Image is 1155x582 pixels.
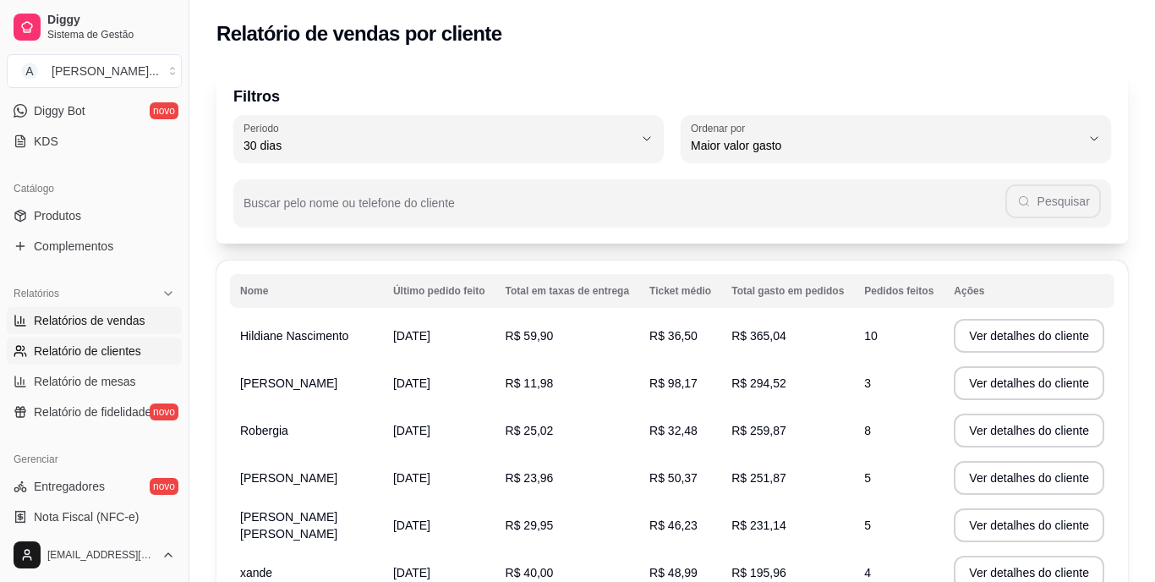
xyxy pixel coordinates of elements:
span: Entregadores [34,478,105,495]
span: 5 [864,519,871,532]
span: R$ 365,04 [731,329,786,343]
p: Filtros [233,85,1111,108]
a: Diggy Botnovo [7,97,182,124]
span: [DATE] [393,376,430,390]
span: [DATE] [393,329,430,343]
span: [DATE] [393,566,430,579]
th: Ações [944,274,1114,308]
button: Ver detalhes do cliente [954,461,1104,495]
a: Entregadoresnovo [7,473,182,500]
span: Maior valor gasto [691,137,1081,154]
span: R$ 98,17 [649,376,698,390]
span: R$ 46,23 [649,519,698,532]
span: [DATE] [393,424,430,437]
a: Relatório de mesas [7,368,182,395]
span: R$ 48,99 [649,566,698,579]
a: Nota Fiscal (NFC-e) [7,503,182,530]
span: Relatório de clientes [34,343,141,360]
div: [PERSON_NAME] ... [52,63,159,80]
span: R$ 251,87 [731,471,786,485]
input: Buscar pelo nome ou telefone do cliente [244,201,1005,218]
span: R$ 11,98 [506,376,554,390]
span: [DATE] [393,471,430,485]
span: Diggy [47,13,175,28]
th: Total em taxas de entrega [495,274,640,308]
a: Relatório de fidelidadenovo [7,398,182,426]
button: Ver detalhes do cliente [954,414,1104,447]
button: Ver detalhes do cliente [954,319,1104,353]
label: Período [244,121,284,135]
th: Total gasto em pedidos [721,274,854,308]
span: [PERSON_NAME] [PERSON_NAME] [240,510,337,541]
a: Relatório de clientes [7,338,182,365]
button: Ordenar porMaior valor gasto [681,115,1111,162]
span: [DATE] [393,519,430,532]
div: Catálogo [7,175,182,202]
span: KDS [34,133,58,150]
span: 4 [864,566,871,579]
button: [EMAIL_ADDRESS][DOMAIN_NAME] [7,535,182,575]
span: R$ 294,52 [731,376,786,390]
span: Relatório de fidelidade [34,404,151,420]
th: Nome [230,274,383,308]
span: R$ 195,96 [731,566,786,579]
span: R$ 36,50 [649,329,698,343]
a: Relatórios de vendas [7,307,182,334]
span: 3 [864,376,871,390]
a: KDS [7,128,182,155]
span: R$ 40,00 [506,566,554,579]
span: [PERSON_NAME] [240,376,337,390]
button: Select a team [7,54,182,88]
button: Período30 dias [233,115,664,162]
span: Complementos [34,238,113,255]
span: R$ 50,37 [649,471,698,485]
a: DiggySistema de Gestão [7,7,182,47]
a: Produtos [7,202,182,229]
span: R$ 29,95 [506,519,554,532]
span: Relatórios de vendas [34,312,145,329]
span: [PERSON_NAME] [240,471,337,485]
th: Último pedido feito [383,274,495,308]
span: Relatório de mesas [34,373,136,390]
a: Complementos [7,233,182,260]
button: Ver detalhes do cliente [954,366,1104,400]
span: Relatórios [14,287,59,300]
th: Pedidos feitos [854,274,944,308]
span: Hildiane Nascimento [240,329,348,343]
span: 5 [864,471,871,485]
span: R$ 32,48 [649,424,698,437]
div: Gerenciar [7,446,182,473]
span: R$ 259,87 [731,424,786,437]
span: Robergia [240,424,288,437]
span: xande [240,566,272,579]
span: R$ 231,14 [731,519,786,532]
span: Nota Fiscal (NFC-e) [34,508,139,525]
span: R$ 59,90 [506,329,554,343]
th: Ticket médio [639,274,721,308]
h2: Relatório de vendas por cliente [216,20,502,47]
span: 8 [864,424,871,437]
span: 10 [864,329,878,343]
span: 30 dias [244,137,633,154]
span: [EMAIL_ADDRESS][DOMAIN_NAME] [47,548,155,562]
span: A [21,63,38,80]
span: R$ 23,96 [506,471,554,485]
label: Ordenar por [691,121,751,135]
span: Diggy Bot [34,102,85,119]
button: Ver detalhes do cliente [954,508,1104,542]
span: Produtos [34,207,81,224]
span: R$ 25,02 [506,424,554,437]
span: Sistema de Gestão [47,28,175,41]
